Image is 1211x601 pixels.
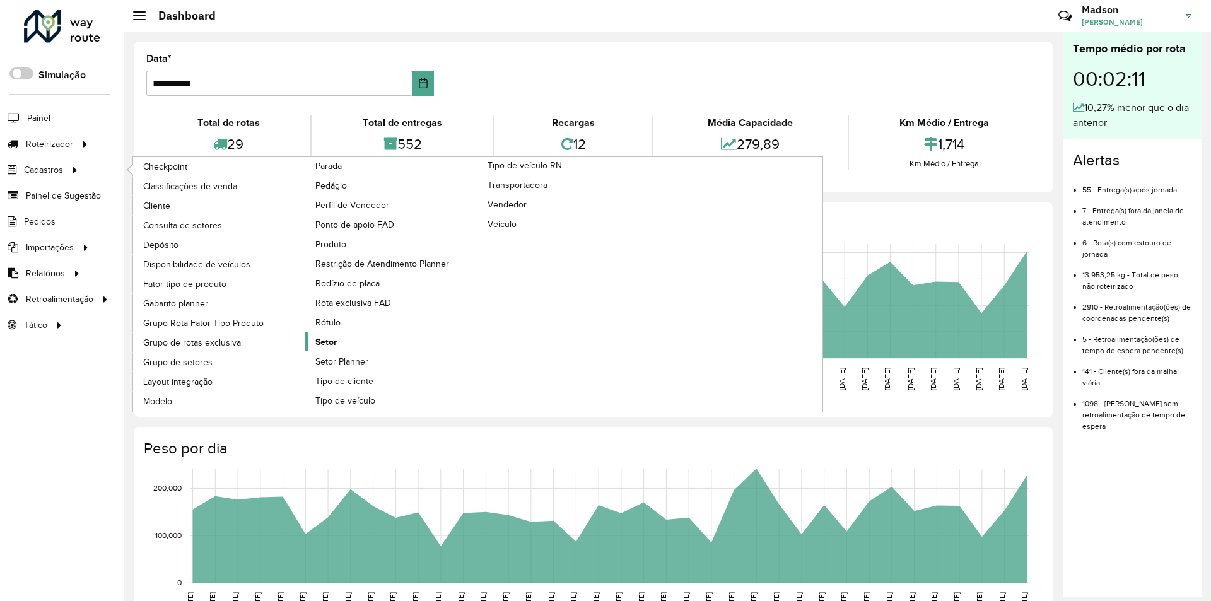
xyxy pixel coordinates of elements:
[24,318,47,332] span: Tático
[315,296,391,310] span: Rota exclusiva FAD
[305,352,478,371] a: Setor Planner
[177,578,182,586] text: 0
[852,115,1037,131] div: Km Médio / Entrega
[305,313,478,332] a: Rótulo
[133,274,306,293] a: Fator tipo de produto
[143,160,187,173] span: Checkpoint
[906,368,915,390] text: [DATE]
[133,157,478,412] a: Parada
[149,115,307,131] div: Total de rotas
[488,159,562,172] span: Tipo de veículo RN
[305,293,478,312] a: Rota exclusiva FAD
[133,255,306,274] a: Disponibilidade de veículos
[657,115,844,131] div: Média Capacidade
[498,115,649,131] div: Recargas
[305,176,478,195] a: Pedágio
[412,71,435,96] button: Choose Date
[26,293,93,306] span: Retroalimentação
[143,219,222,232] span: Consulta de setores
[974,368,983,390] text: [DATE]
[133,372,306,391] a: Layout integração
[852,158,1037,170] div: Km Médio / Entrega
[1082,16,1176,28] span: [PERSON_NAME]
[315,257,449,271] span: Restrição de Atendimento Planner
[153,484,182,493] text: 200,000
[1082,324,1191,356] li: 5 - Retroalimentação(ões) de tempo de espera pendente(s)
[315,218,394,231] span: Ponto de apoio FAD
[305,195,478,214] a: Perfil de Vendedor
[133,392,306,411] a: Modelo
[143,238,178,252] span: Depósito
[1020,368,1028,390] text: [DATE]
[133,216,306,235] a: Consulta de setores
[305,254,478,273] a: Restrição de Atendimento Planner
[305,371,478,390] a: Tipo de cliente
[1082,228,1191,260] li: 6 - Rota(s) com estouro de jornada
[305,157,650,412] a: Tipo de veículo RN
[146,51,172,66] label: Data
[477,175,650,194] a: Transportadora
[305,274,478,293] a: Rodízio de placa
[315,160,342,173] span: Parada
[883,368,891,390] text: [DATE]
[133,313,306,332] a: Grupo Rota Fator Tipo Produto
[305,391,478,410] a: Tipo de veículo
[1051,3,1079,30] a: Contato Rápido
[477,214,650,233] a: Veículo
[144,440,1040,458] h4: Peso por dia
[315,277,380,290] span: Rodízio de placa
[1082,292,1191,324] li: 2910 - Retroalimentação(ões) de coordenadas pendente(s)
[315,131,489,158] div: 552
[498,131,649,158] div: 12
[1073,151,1191,170] h4: Alertas
[929,368,937,390] text: [DATE]
[1082,4,1176,16] h3: Madson
[149,131,307,158] div: 29
[838,368,846,390] text: [DATE]
[133,157,306,176] a: Checkpoint
[27,112,50,125] span: Painel
[143,199,170,213] span: Cliente
[26,267,65,280] span: Relatórios
[24,215,56,228] span: Pedidos
[315,115,489,131] div: Total de entregas
[26,137,73,151] span: Roteirizador
[657,131,844,158] div: 279,89
[952,368,960,390] text: [DATE]
[488,198,527,211] span: Vendedor
[143,395,172,408] span: Modelo
[1073,57,1191,100] div: 00:02:11
[488,178,547,192] span: Transportadora
[1082,388,1191,432] li: 1098 - [PERSON_NAME] sem retroalimentação de tempo de espera
[155,531,182,539] text: 100,000
[852,131,1037,158] div: 1,714
[24,163,63,177] span: Cadastros
[305,215,478,234] a: Ponto de apoio FAD
[305,235,478,254] a: Produto
[143,277,226,291] span: Fator tipo de produto
[315,316,341,329] span: Rótulo
[315,394,375,407] span: Tipo de veículo
[305,332,478,351] a: Setor
[26,189,101,202] span: Painel de Sugestão
[315,199,389,212] span: Perfil de Vendedor
[315,355,368,368] span: Setor Planner
[133,196,306,215] a: Cliente
[315,375,373,388] span: Tipo de cliente
[997,368,1005,390] text: [DATE]
[143,375,213,388] span: Layout integração
[315,336,337,349] span: Setor
[1082,175,1191,195] li: 55 - Entrega(s) após jornada
[143,336,241,349] span: Grupo de rotas exclusiva
[38,67,86,83] label: Simulação
[315,179,347,192] span: Pedágio
[143,317,264,330] span: Grupo Rota Fator Tipo Produto
[1073,100,1191,131] div: 10,27% menor que o dia anterior
[477,195,650,214] a: Vendedor
[143,258,250,271] span: Disponibilidade de veículos
[133,353,306,371] a: Grupo de setores
[488,218,517,231] span: Veículo
[143,356,213,369] span: Grupo de setores
[1082,260,1191,292] li: 13.953,25 kg - Total de peso não roteirizado
[143,297,208,310] span: Gabarito planner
